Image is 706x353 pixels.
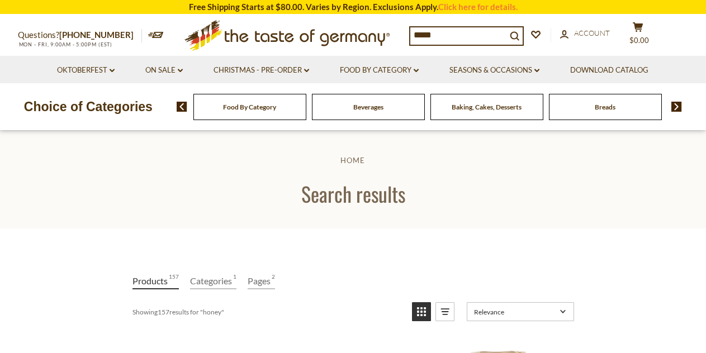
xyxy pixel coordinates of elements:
[223,103,276,111] a: Food By Category
[169,273,179,288] span: 157
[474,308,556,316] span: Relevance
[35,181,671,206] h1: Search results
[177,102,187,112] img: previous arrow
[570,64,648,77] a: Download Catalog
[629,36,649,45] span: $0.00
[560,27,610,40] a: Account
[435,302,454,321] a: View list mode
[132,302,404,321] div: Showing results for " "
[438,2,518,12] a: Click here for details.
[467,302,574,321] a: Sort options
[353,103,383,111] a: Beverages
[158,308,169,316] b: 157
[248,273,275,289] a: View Pages Tab
[272,273,275,288] span: 2
[574,28,610,37] span: Account
[18,41,113,47] span: MON - FRI, 9:00AM - 5:00PM (EST)
[595,103,615,111] a: Breads
[340,64,419,77] a: Food By Category
[449,64,539,77] a: Seasons & Occasions
[18,28,142,42] p: Questions?
[57,64,115,77] a: Oktoberfest
[452,103,522,111] a: Baking, Cakes, Desserts
[340,156,365,165] a: Home
[671,102,682,112] img: next arrow
[145,64,183,77] a: On Sale
[132,273,179,289] a: View Products Tab
[233,273,236,288] span: 1
[214,64,309,77] a: Christmas - PRE-ORDER
[190,273,236,289] a: View Categories Tab
[59,30,134,40] a: [PHONE_NUMBER]
[412,302,431,321] a: View grid mode
[622,22,655,50] button: $0.00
